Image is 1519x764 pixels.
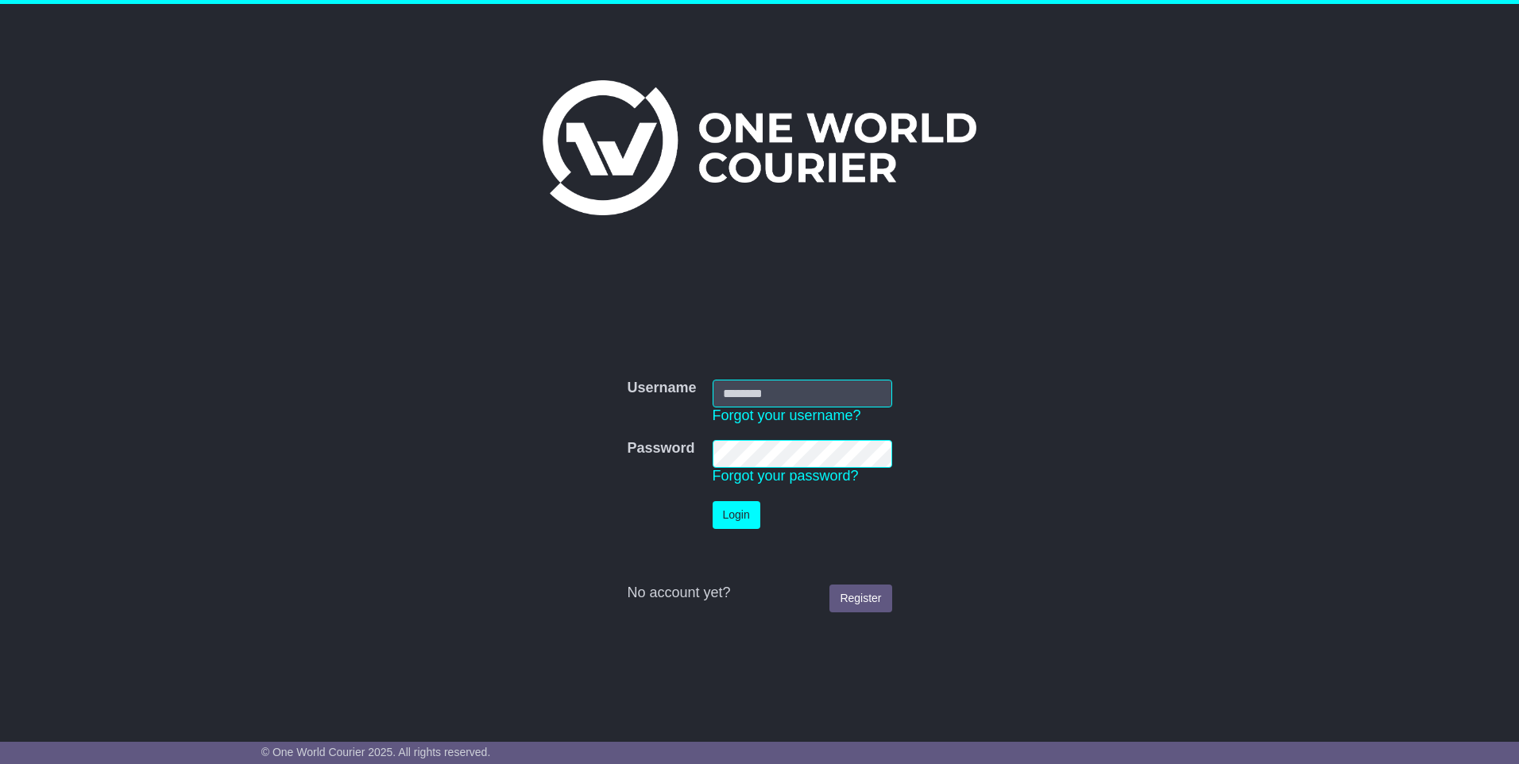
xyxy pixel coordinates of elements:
label: Password [627,440,694,457]
img: One World [543,80,976,215]
a: Register [829,585,891,612]
button: Login [713,501,760,529]
a: Forgot your password? [713,468,859,484]
div: No account yet? [627,585,891,602]
label: Username [627,380,696,397]
span: © One World Courier 2025. All rights reserved. [261,746,491,758]
a: Forgot your username? [713,407,861,423]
